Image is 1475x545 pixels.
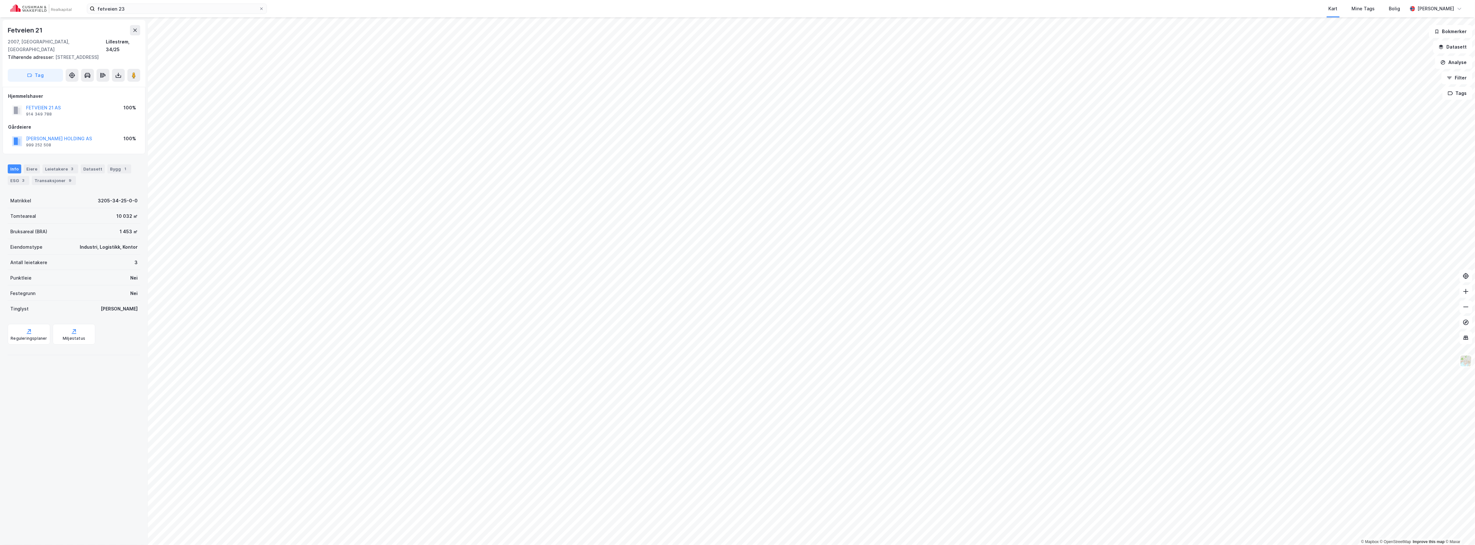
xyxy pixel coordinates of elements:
a: OpenStreetMap [1380,540,1411,544]
div: Tinglyst [10,305,29,313]
div: 3 [20,177,27,184]
div: Lillestrøm, 34/25 [106,38,140,53]
div: 1 [122,166,129,172]
div: Antall leietakere [10,259,47,266]
img: cushman-wakefield-realkapital-logo.202ea83816669bd177139c58696a8fa1.svg [10,4,71,13]
button: Tags [1443,87,1472,100]
div: 999 252 508 [26,143,51,148]
div: Punktleie [10,274,32,282]
div: Kontrollprogram for chat [1443,514,1475,545]
div: Nei [130,290,138,297]
div: Festegrunn [10,290,35,297]
div: Bruksareal (BRA) [10,228,47,236]
span: Tilhørende adresser: [8,54,55,60]
div: [PERSON_NAME] [1418,5,1454,13]
input: Søk på adresse, matrikkel, gårdeiere, leietakere eller personer [95,4,259,14]
div: ESG [8,176,29,185]
div: Hjemmelshaver [8,92,140,100]
button: Filter [1442,71,1472,84]
div: Leietakere [42,164,78,173]
iframe: Chat Widget [1443,514,1475,545]
div: Industri, Logistikk, Kontor [80,243,138,251]
div: 3 [69,166,76,172]
div: 3205-34-25-0-0 [98,197,138,205]
div: 914 349 788 [26,112,52,117]
div: Tomteareal [10,212,36,220]
button: Analyse [1435,56,1472,69]
button: Bokmerker [1429,25,1472,38]
div: 10 032 ㎡ [116,212,138,220]
div: 100% [124,104,136,112]
button: Datasett [1433,41,1472,53]
div: Datasett [81,164,105,173]
div: Nei [130,274,138,282]
div: Transaksjoner [32,176,76,185]
div: Gårdeiere [8,123,140,131]
button: Tag [8,69,63,82]
div: Bygg [107,164,131,173]
div: Kart [1329,5,1338,13]
div: Bolig [1389,5,1400,13]
div: 2007, [GEOGRAPHIC_DATA], [GEOGRAPHIC_DATA] [8,38,106,53]
div: Fetveien 21 [8,25,44,35]
img: Z [1460,355,1472,367]
a: Improve this map [1413,540,1445,544]
div: [STREET_ADDRESS] [8,53,135,61]
div: Matrikkel [10,197,31,205]
div: Info [8,164,21,173]
div: 3 [134,259,138,266]
div: 1 453 ㎡ [120,228,138,236]
div: 100% [124,135,136,143]
div: [PERSON_NAME] [101,305,138,313]
div: Eiendomstype [10,243,42,251]
div: Mine Tags [1352,5,1375,13]
a: Mapbox [1361,540,1379,544]
div: Miljøstatus [63,336,85,341]
div: Reguleringsplaner [11,336,47,341]
div: Eiere [24,164,40,173]
div: 9 [67,177,73,184]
